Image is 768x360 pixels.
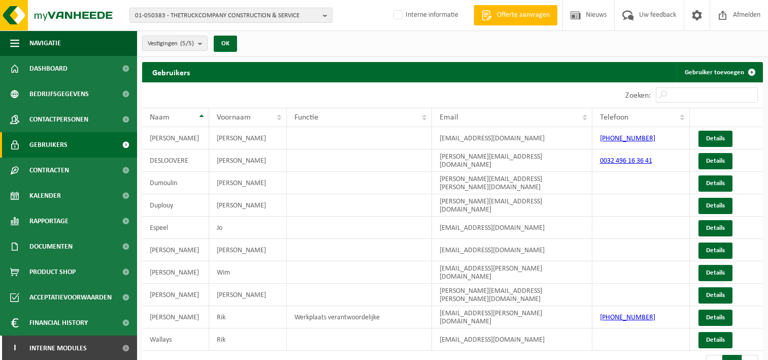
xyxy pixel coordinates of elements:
td: [PERSON_NAME] [209,127,287,149]
span: Gebruikers [29,132,68,158]
td: [EMAIL_ADDRESS][DOMAIN_NAME] [432,127,592,149]
span: Acceptatievoorwaarden [29,285,112,310]
td: [PERSON_NAME] [209,172,287,194]
count: (5/5) [180,40,194,47]
td: [PERSON_NAME] [209,149,287,172]
span: Voornaam [217,113,251,122]
span: Rapportage [29,208,69,234]
td: Werkplaats verantwoordelijke [287,306,431,328]
a: Details [698,153,732,169]
td: [PERSON_NAME][EMAIL_ADDRESS][PERSON_NAME][DOMAIN_NAME] [432,284,592,306]
td: Dumoulin [142,172,209,194]
td: [PERSON_NAME] [142,239,209,261]
a: Details [698,220,732,236]
td: [PERSON_NAME][EMAIL_ADDRESS][PERSON_NAME][DOMAIN_NAME] [432,172,592,194]
span: Financial History [29,310,88,336]
a: Gebruiker toevoegen [677,62,762,82]
span: Kalender [29,183,61,208]
span: Functie [294,113,318,122]
a: [PHONE_NUMBER] [600,314,655,321]
td: [PERSON_NAME][EMAIL_ADDRESS][DOMAIN_NAME] [432,149,592,172]
td: [PERSON_NAME] [209,239,287,261]
span: Dashboard [29,56,68,81]
button: OK [214,36,237,52]
a: Details [698,198,732,214]
td: [EMAIL_ADDRESS][DOMAIN_NAME] [432,217,592,239]
td: Espeel [142,217,209,239]
label: Interne informatie [391,8,458,23]
td: [PERSON_NAME] [142,261,209,284]
a: [PHONE_NUMBER] [600,135,655,142]
td: Jo [209,217,287,239]
td: [PERSON_NAME] [142,284,209,306]
span: Contracten [29,158,69,183]
span: Contactpersonen [29,107,88,132]
a: Details [698,310,732,326]
td: [EMAIL_ADDRESS][DOMAIN_NAME] [432,328,592,351]
span: Documenten [29,234,73,259]
button: Vestigingen(5/5) [142,36,208,51]
span: Navigatie [29,31,61,56]
label: Zoeken: [625,92,651,100]
span: Bedrijfsgegevens [29,81,89,107]
td: [PERSON_NAME] [142,306,209,328]
a: Details [698,265,732,281]
span: Offerte aanvragen [494,10,552,20]
td: [PERSON_NAME] [142,127,209,149]
a: Details [698,332,732,348]
span: Vestigingen [148,36,194,51]
span: Telefoon [600,113,628,122]
td: [EMAIL_ADDRESS][DOMAIN_NAME] [432,239,592,261]
td: DESLOOVERE [142,149,209,172]
td: Wallays [142,328,209,351]
a: Details [698,287,732,304]
td: [EMAIL_ADDRESS][PERSON_NAME][DOMAIN_NAME] [432,306,592,328]
a: 0032 496 16 36 41 [600,157,652,165]
span: Email [440,113,458,122]
a: Details [698,131,732,147]
span: Product Shop [29,259,76,285]
span: Naam [150,113,170,122]
td: Wim [209,261,287,284]
td: Duplouy [142,194,209,217]
td: [PERSON_NAME] [209,284,287,306]
h2: Gebruikers [142,62,200,82]
td: [EMAIL_ADDRESS][PERSON_NAME][DOMAIN_NAME] [432,261,592,284]
td: [PERSON_NAME] [209,194,287,217]
td: [PERSON_NAME][EMAIL_ADDRESS][DOMAIN_NAME] [432,194,592,217]
span: 01-050383 - THETRUCKCOMPANY CONSTRUCTION & SERVICE [135,8,319,23]
td: Rik [209,328,287,351]
a: Details [698,175,732,192]
button: 01-050383 - THETRUCKCOMPANY CONSTRUCTION & SERVICE [129,8,332,23]
td: Rik [209,306,287,328]
a: Offerte aanvragen [474,5,557,25]
a: Details [698,243,732,259]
